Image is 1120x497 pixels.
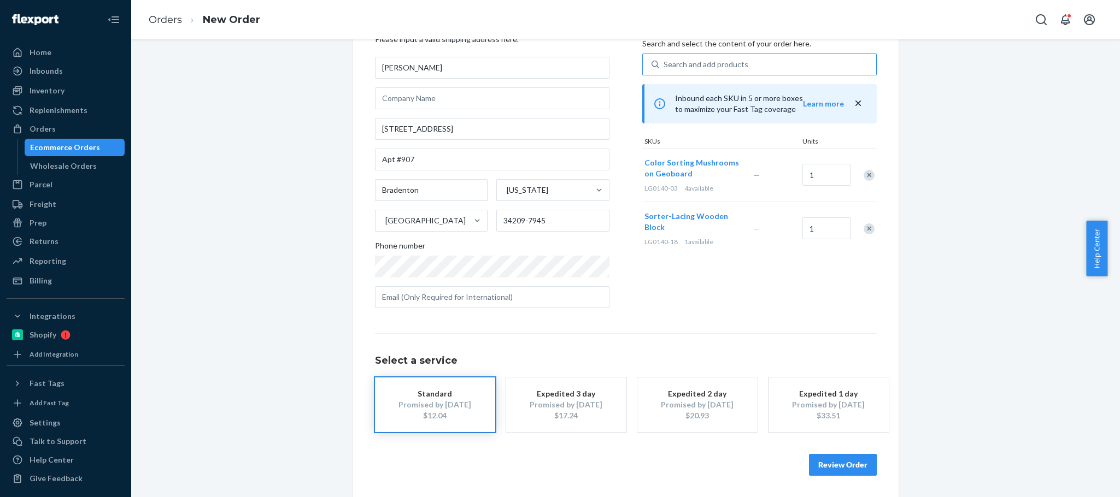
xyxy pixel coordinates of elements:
span: — [753,224,760,233]
a: Prep [7,214,125,232]
div: $33.51 [785,410,872,421]
div: Prep [30,217,46,228]
div: [GEOGRAPHIC_DATA] [385,215,466,226]
a: Shopify [7,326,125,344]
div: Give Feedback [30,473,83,484]
span: Color Sorting Mushrooms on Geoboard [644,158,739,178]
button: close [853,98,864,109]
div: Remove Item [864,170,875,181]
button: Sorter-Lacing Wooden Block [644,211,740,233]
div: Freight [30,199,56,210]
span: — [753,170,760,180]
button: Open notifications [1054,9,1076,31]
button: Give Feedback [7,470,125,487]
a: Replenishments [7,102,125,119]
button: Expedited 2 dayPromised by [DATE]$20.93 [637,377,758,432]
div: Home [30,47,51,58]
button: Fast Tags [7,375,125,392]
div: Promised by [DATE] [654,399,741,410]
input: Quantity [802,217,851,239]
a: Talk to Support [7,433,125,450]
h1: Select a service [375,356,877,366]
input: Quantity [802,164,851,186]
button: Learn more [803,98,844,109]
div: Add Fast Tag [30,398,69,407]
div: $17.24 [523,410,610,421]
button: Expedited 3 dayPromised by [DATE]$17.24 [506,377,626,432]
a: Inbounds [7,62,125,80]
div: Help Center [30,454,74,465]
a: Reporting [7,252,125,270]
div: Add Integration [30,350,78,359]
div: Remove Item [864,223,875,234]
div: SKUs [642,137,800,148]
div: $20.93 [654,410,741,421]
div: Integrations [30,311,75,322]
input: [GEOGRAPHIC_DATA] [384,215,385,226]
img: Flexport logo [12,14,58,25]
div: Promised by [DATE] [523,399,610,410]
div: Fast Tags [30,378,64,389]
button: Open Search Box [1030,9,1052,31]
button: Review Order [809,454,877,476]
div: Talk to Support [30,436,86,447]
a: Freight [7,196,125,213]
span: Sorter-Lacing Wooden Block [644,211,728,232]
a: Parcel [7,176,125,193]
a: Orders [149,14,182,26]
a: Billing [7,272,125,289]
span: 4 available [684,184,713,192]
div: Expedited 2 day [654,388,741,399]
input: Street Address 2 (Optional) [375,149,609,170]
input: City [375,179,488,201]
button: StandardPromised by [DATE]$12.04 [375,377,495,432]
input: First & Last Name [375,57,609,79]
div: Reporting [30,256,66,267]
div: Expedited 3 day [523,388,610,399]
button: Close Navigation [103,9,125,31]
button: Integrations [7,307,125,325]
a: Settings [7,414,125,431]
a: New Order [203,14,260,26]
input: Email (Only Required for International) [375,286,609,308]
button: Expedited 1 dayPromised by [DATE]$33.51 [769,377,889,432]
div: Standard [391,388,479,399]
a: Returns [7,233,125,250]
a: Inventory [7,82,125,99]
div: Parcel [30,179,52,190]
button: Open account menu [1078,9,1100,31]
div: Billing [30,275,52,286]
a: Help Center [7,451,125,469]
input: ZIP Code [496,210,609,232]
div: Inventory [30,85,64,96]
div: Inbounds [30,66,63,76]
div: Shopify [30,329,56,340]
div: Wholesale Orders [30,161,97,171]
div: Promised by [DATE] [391,399,479,410]
a: Add Fast Tag [7,397,125,410]
button: Help Center [1086,221,1107,276]
span: LG0140-03 [644,184,678,192]
input: Company Name [375,87,609,109]
span: 1 available [684,238,713,246]
ol: breadcrumbs [140,4,269,36]
button: Color Sorting Mushrooms on Geoboard [644,157,740,179]
div: Returns [30,236,58,247]
a: Wholesale Orders [25,157,125,175]
a: Add Integration [7,348,125,361]
div: Orders [30,123,56,134]
div: Settings [30,417,61,428]
div: Replenishments [30,105,87,116]
input: [US_STATE] [506,185,507,196]
a: Home [7,44,125,61]
p: Search and select the content of your order here. [642,38,877,49]
div: Expedited 1 day [785,388,872,399]
div: $12.04 [391,410,479,421]
span: Phone number [375,240,425,256]
div: Ecommerce Orders [30,142,100,153]
div: Search and add products [664,59,748,70]
div: Units [800,137,849,148]
div: Promised by [DATE] [785,399,872,410]
input: Street Address [375,118,609,140]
